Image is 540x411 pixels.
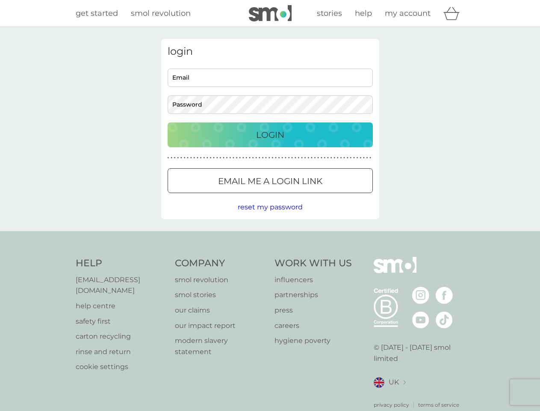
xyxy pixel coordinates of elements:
[194,156,195,160] p: ●
[168,122,373,147] button: Login
[168,45,373,58] h3: login
[229,156,231,160] p: ●
[269,156,270,160] p: ●
[184,156,186,160] p: ●
[175,305,266,316] p: our claims
[226,156,228,160] p: ●
[190,156,192,160] p: ●
[274,320,352,331] a: careers
[333,156,335,160] p: ●
[171,156,172,160] p: ●
[374,257,416,286] img: smol
[281,156,283,160] p: ●
[175,289,266,301] a: smol stories
[288,156,290,160] p: ●
[285,156,286,160] p: ●
[76,316,167,327] a: safety first
[317,9,342,18] span: stories
[76,257,167,270] h4: Help
[340,156,342,160] p: ●
[76,301,167,312] a: help centre
[350,156,352,160] p: ●
[374,342,465,364] p: © [DATE] - [DATE] smol limited
[200,156,202,160] p: ●
[168,156,169,160] p: ●
[197,156,198,160] p: ●
[76,9,118,18] span: get started
[301,156,303,160] p: ●
[337,156,339,160] p: ●
[175,320,266,331] a: our impact report
[355,7,372,20] a: help
[311,156,313,160] p: ●
[317,156,319,160] p: ●
[274,289,352,301] p: partnerships
[177,156,179,160] p: ●
[76,331,167,342] a: carton recycling
[242,156,244,160] p: ●
[274,274,352,286] a: influencers
[274,335,352,346] a: hygiene poverty
[220,156,221,160] p: ●
[436,287,453,304] img: visit the smol Facebook page
[369,156,371,160] p: ●
[385,9,431,18] span: my account
[207,156,208,160] p: ●
[265,156,267,160] p: ●
[389,377,399,388] span: UK
[353,156,355,160] p: ●
[76,346,167,357] a: rinse and return
[187,156,189,160] p: ●
[236,156,238,160] p: ●
[180,156,182,160] p: ●
[252,156,254,160] p: ●
[317,7,342,20] a: stories
[357,156,358,160] p: ●
[363,156,365,160] p: ●
[374,401,409,409] p: privacy policy
[259,156,260,160] p: ●
[76,361,167,372] p: cookie settings
[295,156,296,160] p: ●
[262,156,264,160] p: ●
[175,274,266,286] a: smol revolution
[272,156,274,160] p: ●
[385,7,431,20] a: my account
[443,5,465,22] div: basket
[412,287,429,304] img: visit the smol Instagram page
[403,380,406,385] img: select a new location
[238,203,303,211] span: reset my password
[168,168,373,193] button: Email me a login link
[347,156,348,160] p: ●
[343,156,345,160] p: ●
[307,156,309,160] p: ●
[249,5,292,21] img: smol
[278,156,280,160] p: ●
[239,156,241,160] p: ●
[366,156,368,160] p: ●
[314,156,316,160] p: ●
[246,156,248,160] p: ●
[76,7,118,20] a: get started
[304,156,306,160] p: ●
[216,156,218,160] p: ●
[321,156,322,160] p: ●
[418,401,459,409] a: terms of service
[327,156,329,160] p: ●
[76,274,167,296] a: [EMAIL_ADDRESS][DOMAIN_NAME]
[175,335,266,357] a: modern slavery statement
[131,7,191,20] a: smol revolution
[238,202,303,213] button: reset my password
[274,305,352,316] a: press
[324,156,326,160] p: ●
[203,156,205,160] p: ●
[274,257,352,270] h4: Work With Us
